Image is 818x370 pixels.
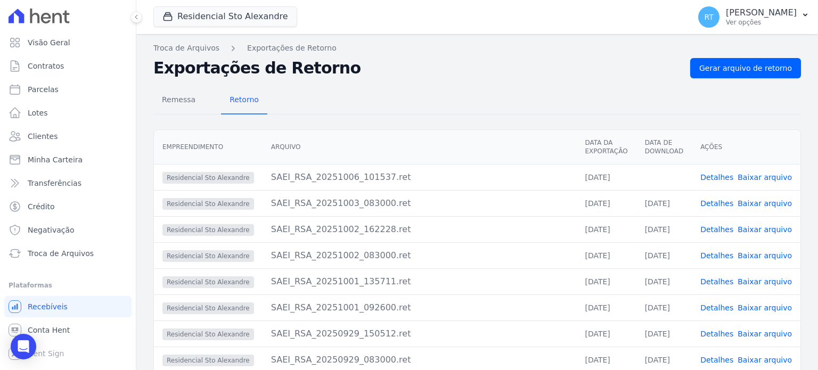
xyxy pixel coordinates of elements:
a: Detalhes [700,199,733,208]
a: Parcelas [4,79,132,100]
a: Detalhes [700,356,733,364]
a: Minha Carteira [4,149,132,170]
a: Baixar arquivo [738,356,792,364]
td: [DATE] [636,216,692,242]
td: [DATE] [636,242,692,268]
a: Visão Geral [4,32,132,53]
span: Troca de Arquivos [28,248,94,259]
a: Gerar arquivo de retorno [690,58,801,78]
span: Crédito [28,201,55,212]
div: Plataformas [9,279,127,292]
a: Transferências [4,172,132,194]
td: [DATE] [576,164,636,190]
a: Exportações de Retorno [247,43,337,54]
span: Transferências [28,178,81,188]
td: [DATE] [576,320,636,347]
td: [DATE] [636,294,692,320]
a: Baixar arquivo [738,330,792,338]
div: SAEI_RSA_20251003_083000.ret [271,197,568,210]
span: Retorno [223,89,265,110]
a: Troca de Arquivos [153,43,219,54]
th: Data de Download [636,130,692,165]
td: [DATE] [576,294,636,320]
a: Baixar arquivo [738,225,792,234]
span: Parcelas [28,84,59,95]
span: Residencial Sto Alexandre [162,172,254,184]
td: [DATE] [636,268,692,294]
button: Residencial Sto Alexandre [153,6,297,27]
div: SAEI_RSA_20250929_150512.ret [271,327,568,340]
th: Data da Exportação [576,130,636,165]
th: Ações [692,130,800,165]
th: Empreendimento [154,130,263,165]
a: Remessa [153,87,204,114]
a: Crédito [4,196,132,217]
td: [DATE] [576,268,636,294]
span: Residencial Sto Alexandre [162,302,254,314]
a: Detalhes [700,251,733,260]
a: Retorno [221,87,267,114]
div: SAEI_RSA_20251006_101537.ret [271,171,568,184]
p: [PERSON_NAME] [726,7,797,18]
td: [DATE] [636,190,692,216]
td: [DATE] [576,242,636,268]
td: [DATE] [576,190,636,216]
h2: Exportações de Retorno [153,59,682,78]
a: Detalhes [700,330,733,338]
button: RT [PERSON_NAME] Ver opções [690,2,818,32]
div: Open Intercom Messenger [11,334,36,359]
a: Baixar arquivo [738,277,792,286]
a: Clientes [4,126,132,147]
span: Lotes [28,108,48,118]
span: Contratos [28,61,64,71]
div: SAEI_RSA_20250929_083000.ret [271,353,568,366]
a: Baixar arquivo [738,199,792,208]
nav: Breadcrumb [153,43,801,54]
td: [DATE] [576,216,636,242]
nav: Tab selector [153,87,267,114]
a: Baixar arquivo [738,173,792,182]
div: SAEI_RSA_20251002_162228.ret [271,223,568,236]
span: Residencial Sto Alexandre [162,224,254,236]
a: Lotes [4,102,132,124]
a: Negativação [4,219,132,241]
span: Gerar arquivo de retorno [699,63,792,73]
span: Residencial Sto Alexandre [162,276,254,288]
a: Contratos [4,55,132,77]
span: Residencial Sto Alexandre [162,250,254,262]
a: Detalhes [700,173,733,182]
p: Ver opções [726,18,797,27]
a: Troca de Arquivos [4,243,132,264]
span: Recebíveis [28,301,68,312]
div: SAEI_RSA_20251001_092600.ret [271,301,568,314]
span: Residencial Sto Alexandre [162,328,254,340]
span: Remessa [156,89,202,110]
div: SAEI_RSA_20251002_083000.ret [271,249,568,262]
a: Detalhes [700,225,733,234]
a: Detalhes [700,277,733,286]
th: Arquivo [263,130,577,165]
span: Conta Hent [28,325,70,335]
a: Conta Hent [4,319,132,341]
a: Baixar arquivo [738,303,792,312]
div: SAEI_RSA_20251001_135711.ret [271,275,568,288]
a: Baixar arquivo [738,251,792,260]
span: Visão Geral [28,37,70,48]
span: Minha Carteira [28,154,83,165]
span: Negativação [28,225,75,235]
a: Recebíveis [4,296,132,317]
span: Clientes [28,131,58,142]
span: Residencial Sto Alexandre [162,198,254,210]
td: [DATE] [636,320,692,347]
span: RT [704,13,713,21]
span: Residencial Sto Alexandre [162,355,254,366]
a: Detalhes [700,303,733,312]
